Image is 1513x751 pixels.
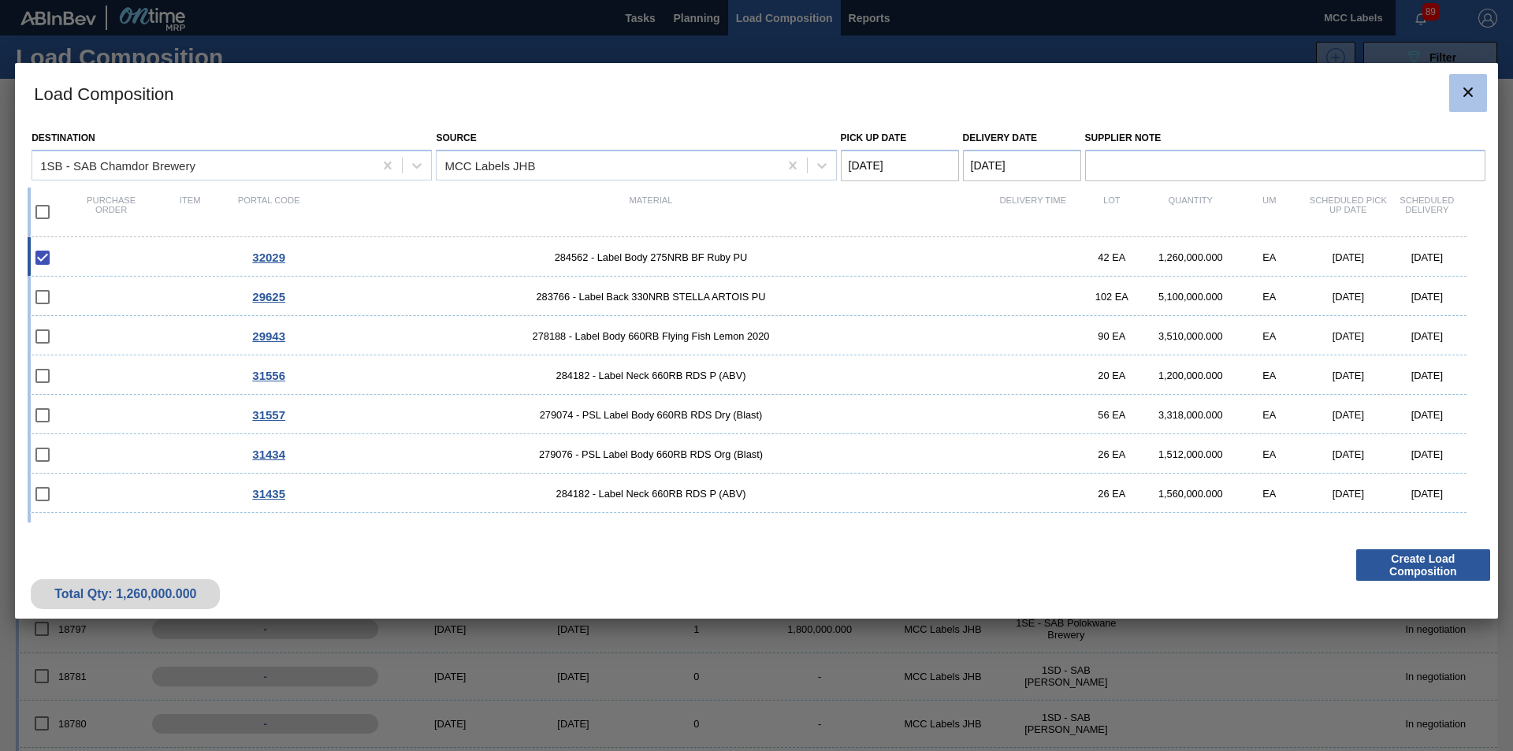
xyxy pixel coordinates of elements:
[308,195,994,229] div: Material
[1230,330,1309,342] div: EA
[1388,448,1467,460] div: [DATE]
[1072,370,1151,381] div: 20 EA
[1151,488,1230,500] div: 1,560,000.000
[1151,448,1230,460] div: 1,512,000.000
[1151,195,1230,229] div: Quantity
[308,409,994,421] span: 279074 - PSL Label Body 660RB RDS Dry (Blast)
[229,408,308,422] div: Go to Order
[1230,488,1309,500] div: EA
[308,488,994,500] span: 284182 - Label Neck 660RB RDS P (ABV)
[229,487,308,500] div: Go to Order
[308,370,994,381] span: 284182 - Label Neck 660RB RDS P (ABV)
[252,487,285,500] span: 31435
[963,132,1037,143] label: Delivery Date
[1388,330,1467,342] div: [DATE]
[1151,330,1230,342] div: 3,510,000.000
[1230,448,1309,460] div: EA
[229,448,308,461] div: Go to Order
[1309,370,1388,381] div: [DATE]
[1309,488,1388,500] div: [DATE]
[994,195,1072,229] div: Delivery Time
[252,329,285,343] span: 29943
[229,369,308,382] div: Go to Order
[229,290,308,303] div: Go to Order
[1230,195,1309,229] div: UM
[1388,409,1467,421] div: [DATE]
[1230,291,1309,303] div: EA
[72,195,151,229] div: Purchase order
[151,195,229,229] div: Item
[1388,370,1467,381] div: [DATE]
[1309,448,1388,460] div: [DATE]
[1151,409,1230,421] div: 3,318,000.000
[1309,330,1388,342] div: [DATE]
[252,408,285,422] span: 31557
[252,251,285,264] span: 32029
[1309,195,1388,229] div: Scheduled Pick up Date
[229,251,308,264] div: Go to Order
[252,290,285,303] span: 29625
[229,195,308,229] div: Portal code
[308,251,994,263] span: 284562 - Label Body 275NRB BF Ruby PU
[841,150,959,181] input: mm/dd/yyyy
[444,158,535,172] div: MCC Labels JHB
[1230,370,1309,381] div: EA
[252,448,285,461] span: 31434
[1151,251,1230,263] div: 1,260,000.000
[1151,370,1230,381] div: 1,200,000.000
[1230,251,1309,263] div: EA
[1072,448,1151,460] div: 26 EA
[841,132,907,143] label: Pick up Date
[1072,195,1151,229] div: Lot
[308,330,994,342] span: 278188 - Label Body 660RB Flying Fish Lemon 2020
[1309,291,1388,303] div: [DATE]
[40,158,195,172] div: 1SB - SAB Chamdor Brewery
[1085,127,1485,150] label: Supplier Note
[229,329,308,343] div: Go to Order
[1072,488,1151,500] div: 26 EA
[963,150,1081,181] input: mm/dd/yyyy
[1356,549,1490,581] button: Create Load Composition
[1151,291,1230,303] div: 5,100,000.000
[1388,291,1467,303] div: [DATE]
[1388,488,1467,500] div: [DATE]
[43,587,208,601] div: Total Qty: 1,260,000.000
[308,448,994,460] span: 279076 - PSL Label Body 660RB RDS Org (Blast)
[32,132,95,143] label: Destination
[436,132,476,143] label: Source
[1388,195,1467,229] div: Scheduled Delivery
[1309,251,1388,263] div: [DATE]
[1309,409,1388,421] div: [DATE]
[252,369,285,382] span: 31556
[1230,409,1309,421] div: EA
[1072,291,1151,303] div: 102 EA
[1072,330,1151,342] div: 90 EA
[15,63,1498,123] h3: Load Composition
[308,291,994,303] span: 283766 - Label Back 330NRB STELLA ARTOIS PU
[1072,409,1151,421] div: 56 EA
[1388,251,1467,263] div: [DATE]
[1072,251,1151,263] div: 42 EA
